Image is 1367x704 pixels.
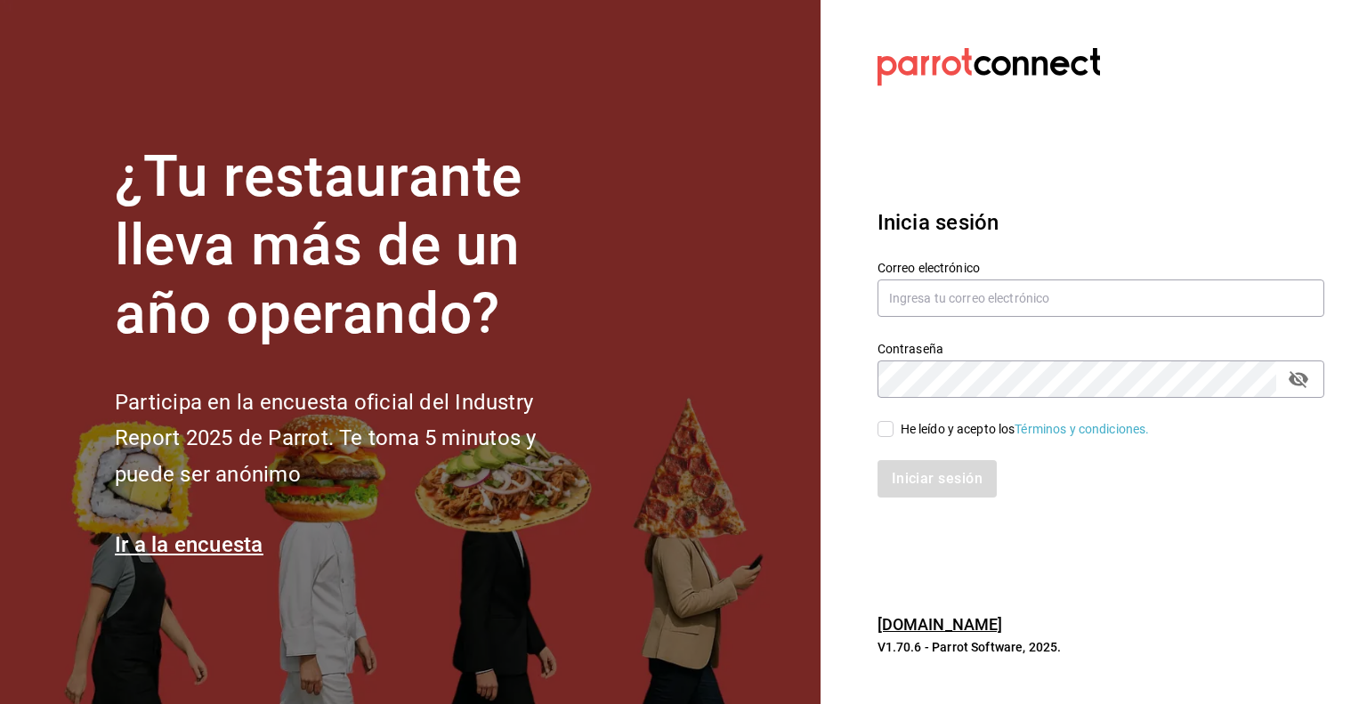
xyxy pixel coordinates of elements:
h1: ¿Tu restaurante lleva más de un año operando? [115,143,595,348]
label: Contraseña [878,343,1324,355]
h3: Inicia sesión [878,206,1324,239]
div: He leído y acepto los [901,420,1150,439]
label: Correo electrónico [878,262,1324,274]
a: [DOMAIN_NAME] [878,615,1003,634]
h2: Participa en la encuesta oficial del Industry Report 2025 de Parrot. Te toma 5 minutos y puede se... [115,384,595,493]
button: passwordField [1283,364,1314,394]
a: Ir a la encuesta [115,532,263,557]
p: V1.70.6 - Parrot Software, 2025. [878,638,1324,656]
input: Ingresa tu correo electrónico [878,279,1324,317]
a: Términos y condiciones. [1015,422,1149,436]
